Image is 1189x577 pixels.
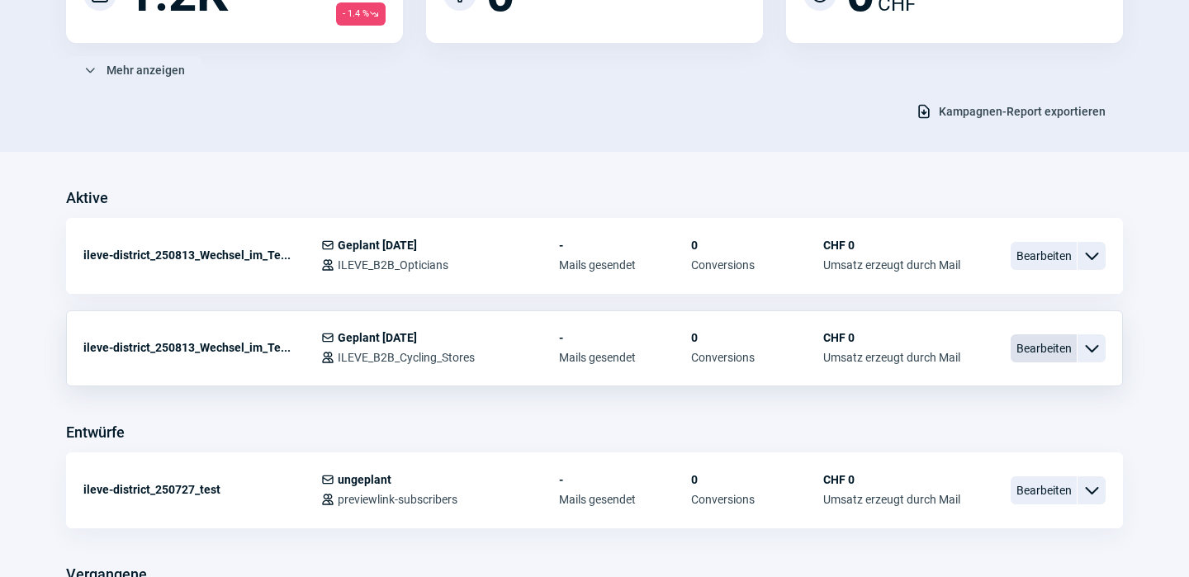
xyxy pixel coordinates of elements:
span: Bearbeiten [1011,476,1077,504]
div: ileve-district_250813_Wechsel_im_Te... [83,331,321,364]
div: ileve-district_250813_Wechsel_im_Te... [83,239,321,272]
span: Kampagnen-Report exportieren [939,98,1106,125]
span: Mails gesendet [559,351,691,364]
span: previewlink-subscribers [338,493,457,506]
span: Geplant [DATE] [338,239,417,252]
div: ileve-district_250727_test [83,473,321,506]
span: Mehr anzeigen [107,57,185,83]
h3: Entwürfe [66,419,125,446]
span: Umsatz erzeugt durch Mail [823,493,960,506]
span: - [559,239,691,252]
span: ungeplant [338,473,391,486]
span: 0 [691,331,823,344]
span: 0 [691,473,823,486]
button: Mehr anzeigen [66,56,202,84]
span: Bearbeiten [1011,242,1077,270]
span: - 1.4 % [336,2,386,26]
span: Bearbeiten [1011,334,1077,362]
span: CHF 0 [823,331,960,344]
span: Mails gesendet [559,493,691,506]
span: CHF 0 [823,473,960,486]
span: ILEVE_B2B_Cycling_Stores [338,351,475,364]
span: CHF 0 [823,239,960,252]
span: Mails gesendet [559,258,691,272]
span: ILEVE_B2B_Opticians [338,258,448,272]
span: - [559,473,691,486]
span: - [559,331,691,344]
span: Umsatz erzeugt durch Mail [823,351,960,364]
span: Conversions [691,351,823,364]
span: Geplant [DATE] [338,331,417,344]
span: Conversions [691,258,823,272]
h3: Aktive [66,185,108,211]
button: Kampagnen-Report exportieren [898,97,1123,125]
span: Umsatz erzeugt durch Mail [823,258,960,272]
span: 0 [691,239,823,252]
span: Conversions [691,493,823,506]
